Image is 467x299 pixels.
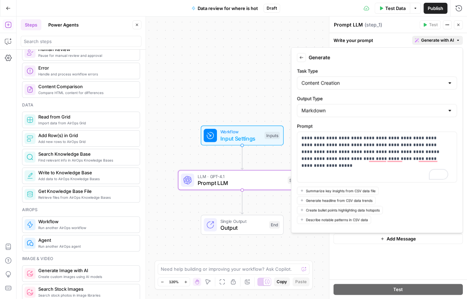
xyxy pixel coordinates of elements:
[38,274,134,279] span: Create custom images using AI models
[265,132,280,139] div: Inputs
[187,3,262,14] button: Data review for where is hot
[38,188,134,195] span: Get Knowledge Base File
[38,286,134,292] span: Search Stock Images
[241,190,243,214] g: Edge from step_1 to end
[38,157,134,163] span: Find relevant info in AirOps Knowledge Bases
[288,176,302,184] div: Step 1
[38,53,134,58] span: Pause for manual review and approval
[198,5,258,12] span: Data review for where is hot
[353,229,401,236] span: Show Advanced Settings
[241,145,243,169] g: Edge from start to step_1
[421,37,454,43] span: Generate with AI
[178,125,306,145] div: WorkflowInput SettingsInputs
[220,218,266,224] span: Single Output
[38,83,134,90] span: Content Comparison
[38,113,134,120] span: Read from Grid
[38,132,134,139] span: Add Row(s) in Grid
[424,3,447,14] button: Publish
[38,169,134,176] span: Write to Knowledge Base
[301,107,444,114] input: Markdown
[428,5,443,12] span: Publish
[295,279,307,285] span: Paste
[38,218,134,225] span: Workflow
[365,21,382,28] span: ( step_1 )
[38,225,134,230] span: Run another AirOps workflow
[38,267,134,274] span: Generate Image with AI
[306,207,380,213] span: Create bullet points highlighting data hotspots
[38,292,134,298] span: Search stock photos in image libraries
[297,196,376,205] button: Generate headline from CSV data trends
[334,284,463,295] button: Test
[306,217,368,223] span: Describe notable patterns in CSV data
[44,19,83,30] button: Power Agents
[38,120,134,126] span: Import data from AirOps Grid
[412,36,463,45] button: Generate with AI
[220,134,261,143] span: Input Settings
[38,237,134,244] span: Agent
[38,90,134,95] span: Compare HTML content for differences
[274,277,290,286] button: Copy
[38,71,134,77] span: Handle and process workflow errors
[22,256,140,262] div: Image & video
[169,279,179,285] span: 120%
[27,86,33,93] img: vrinnnclop0vshvmafd7ip1g7ohf
[297,123,457,130] label: Prompt
[306,188,376,194] span: Summarize key insights from CSV data file
[277,279,287,285] span: Copy
[38,195,134,200] span: Retrieve files from AirOps Knowledge Bases
[269,221,280,229] div: End
[21,19,41,30] button: Steps
[38,176,134,182] span: Add data to AirOps Knowledge Bases
[178,215,306,235] div: Single OutputOutputEnd
[291,47,463,233] div: Generate with AI
[297,53,457,62] div: Generate
[297,68,457,74] label: Task Type
[197,179,284,187] span: Prompt LLM
[24,38,138,45] input: Search steps
[375,3,410,14] button: Test Data
[297,132,457,182] div: To enrich screen reader interactions, please activate Accessibility in Grammarly extension settings
[22,102,140,108] div: Data
[420,20,441,29] button: Test
[306,198,372,203] span: Generate headline from CSV data trends
[297,187,379,195] button: Summarize key insights from CSV data file
[38,64,134,71] span: Error
[301,80,444,86] input: Content Creation
[393,286,403,293] span: Test
[220,128,261,135] span: Workflow
[297,216,371,224] button: Describe notable patterns in CSV data
[38,151,134,157] span: Search Knowledge Base
[297,95,457,102] label: Output Type
[385,5,406,12] span: Test Data
[22,207,140,213] div: Airops
[297,206,383,214] button: Create bullet points highlighting data hotspots
[292,277,309,286] button: Paste
[197,173,284,179] span: LLM · GPT-4.1
[429,22,438,28] span: Test
[178,170,306,190] div: LLM · GPT-4.1Prompt LLMStep 1
[387,235,416,242] span: Add Message
[329,33,467,47] div: Write your prompt
[38,244,134,249] span: Run another AirOps agent
[334,21,363,28] textarea: Prompt LLM
[334,234,463,244] button: Add Message
[267,5,277,11] span: Draft
[220,224,266,232] span: Output
[38,139,134,144] span: Add new rows to AirOps Grid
